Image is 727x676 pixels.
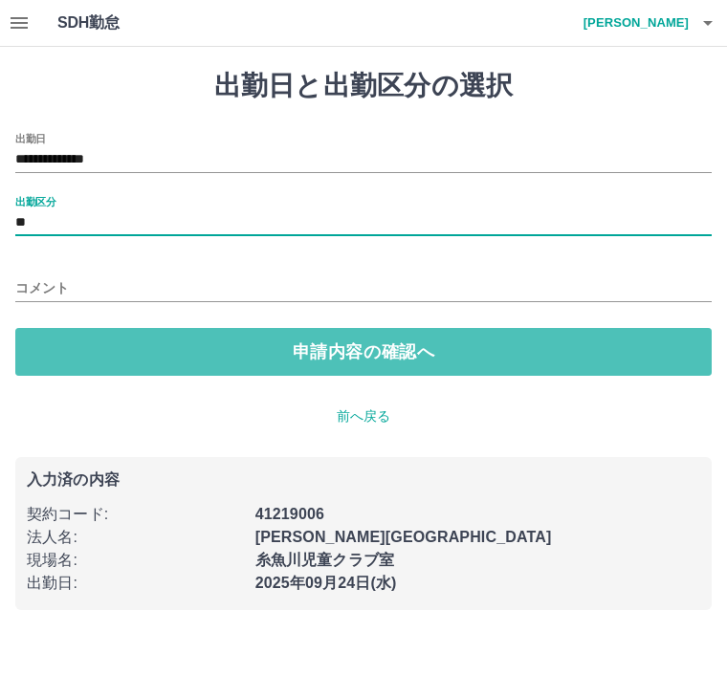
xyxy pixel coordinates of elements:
[15,328,712,376] button: 申請内容の確認へ
[255,575,397,591] b: 2025年09月24日(水)
[15,406,712,426] p: 前へ戻る
[27,526,244,549] p: 法人名 :
[255,506,324,522] b: 41219006
[15,131,46,145] label: 出勤日
[27,549,244,572] p: 現場名 :
[27,472,700,488] p: 入力済の内容
[15,194,55,208] label: 出勤区分
[15,70,712,102] h1: 出勤日と出勤区分の選択
[255,552,394,568] b: 糸魚川児童クラブ室
[255,529,552,545] b: [PERSON_NAME][GEOGRAPHIC_DATA]
[27,503,244,526] p: 契約コード :
[27,572,244,595] p: 出勤日 :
